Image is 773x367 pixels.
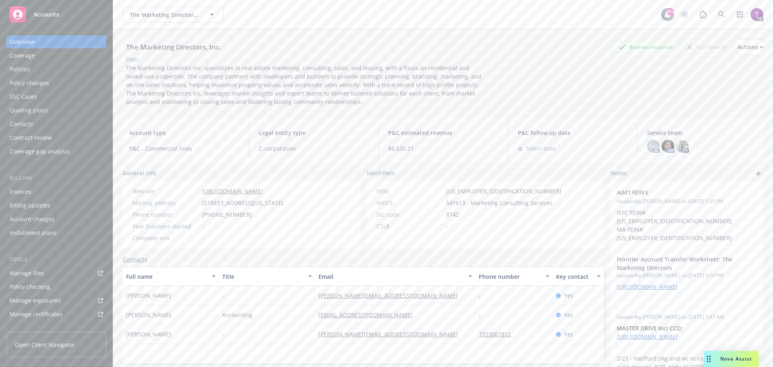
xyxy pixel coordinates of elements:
[10,226,57,239] div: Installment plans
[318,330,464,338] a: [PERSON_NAME][EMAIL_ADDRESS][DOMAIN_NAME]
[610,169,627,178] span: Notes
[446,199,552,207] span: 541613 - Marketing Consulting Services
[446,187,561,195] span: [US_EMPLOYER_IDENTIFICATION_NUMBER]
[610,249,763,297] div: Frontier Account Transfer Worksheet: The Marketing DirectorsUpdatedby [PERSON_NAME] on [DATE] 5:1...
[10,63,30,76] div: Policies
[126,291,171,300] span: [PERSON_NAME]
[479,272,540,281] div: Phone number
[10,35,35,48] div: Overview
[10,185,31,198] div: Invoices
[10,280,50,293] div: Policy checking
[367,169,395,177] span: Identifiers
[661,140,674,153] img: photo
[376,210,443,219] div: SIC code
[446,210,459,219] span: 8742
[6,131,106,144] a: Contract review
[732,6,748,23] a: Switch app
[222,330,224,338] span: -
[713,6,730,23] a: Search
[10,213,54,226] div: Account charges
[754,169,763,178] a: add
[126,330,171,338] span: [PERSON_NAME]
[617,198,757,205] span: Updated by [PERSON_NAME] on [DATE] 1:25 PM
[617,313,757,321] span: Updated by [PERSON_NAME] on [DATE] 7:47 AM
[132,210,199,219] div: Phone number
[10,294,61,307] div: Manage exposures
[738,39,763,55] div: Actions
[704,351,759,367] button: Nova Assist
[6,226,106,239] a: Installment plans
[10,131,52,144] div: Contract review
[202,234,204,242] span: -
[6,90,106,103] a: SSC Cases
[6,308,106,321] a: Manage certificates
[6,63,106,76] a: Policies
[6,199,106,212] a: Billing updates
[318,272,463,281] div: Email
[202,187,263,195] a: [URL][DOMAIN_NAME]
[132,222,199,230] div: Year business started
[6,174,106,182] div: Billing
[479,330,517,338] a: 7323067812
[617,304,736,312] span: -
[123,255,147,263] a: Contacts
[617,333,678,340] a: [URL][DOMAIN_NAME]
[564,291,573,300] span: Yes
[617,208,757,242] p: NYC FEIN#: [US_EMPLOYER_IDENTIFICATION_NUMBER] MA FEIN#: [US_EMPLOYER_IDENTIFICATION_NUMBER]
[126,311,171,319] span: [PERSON_NAME]
[6,255,106,263] div: Tools
[388,129,498,137] span: P&C estimated revenue
[750,8,763,21] img: photo
[318,311,419,319] a: [EMAIL_ADDRESS][DOMAIN_NAME]
[617,272,757,279] span: Updated by [PERSON_NAME] on [DATE] 5:14 PM
[376,187,443,195] div: FEIN
[615,42,677,52] div: Business Insurance
[10,118,33,131] div: Contacts
[132,199,199,207] div: Mailing address
[6,213,106,226] a: Account charges
[617,188,736,197] span: Add'l FEIN's
[132,187,199,195] div: Website
[129,129,239,137] span: Account type
[10,267,44,280] div: Manage files
[6,35,106,48] a: Overview
[617,283,678,290] a: [URL][DOMAIN_NAME]
[683,42,731,52] div: Total Rewards
[388,144,498,153] span: $6,532.21
[556,272,592,281] div: Key contact
[6,77,106,89] a: Policy changes
[617,324,682,332] strong: MASTER DRIVE Incl CCD:
[6,145,106,158] a: Coverage gap analysis
[704,351,714,367] div: Drag to move
[126,55,141,64] div: DBA: -
[129,144,239,153] span: P&C - Commercial lines
[130,10,199,19] span: The Marketing Directors, Inc.
[123,42,224,52] div: The Marketing Directors, Inc.
[10,145,70,158] div: Coverage gap analysis
[123,6,223,23] button: The Marketing Directors, Inc.
[564,311,573,319] span: Yes
[10,49,35,62] div: Coverage
[259,144,369,153] span: C-corporation
[553,267,604,286] button: Key contact
[475,267,552,286] button: Phone number
[695,6,711,23] a: Report a Bug
[15,340,75,349] span: Open Client Navigator
[6,185,106,198] a: Invoices
[132,234,199,242] div: Company size
[720,355,752,362] span: Nova Assist
[202,199,283,207] span: [STREET_ADDRESS][US_STATE]
[219,267,315,286] button: Title
[315,267,475,286] button: Email
[222,272,303,281] div: Title
[6,104,106,117] a: Quoting plans
[676,6,692,23] a: Stop snowing
[318,292,464,299] a: [PERSON_NAME][EMAIL_ADDRESS][DOMAIN_NAME]
[259,129,369,137] span: Legal entity type
[6,294,106,307] span: Manage exposures
[222,311,252,319] span: Accounting
[526,144,556,153] span: Select date
[6,321,106,334] a: Manage BORs
[6,267,106,280] a: Manage files
[123,169,157,177] span: General info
